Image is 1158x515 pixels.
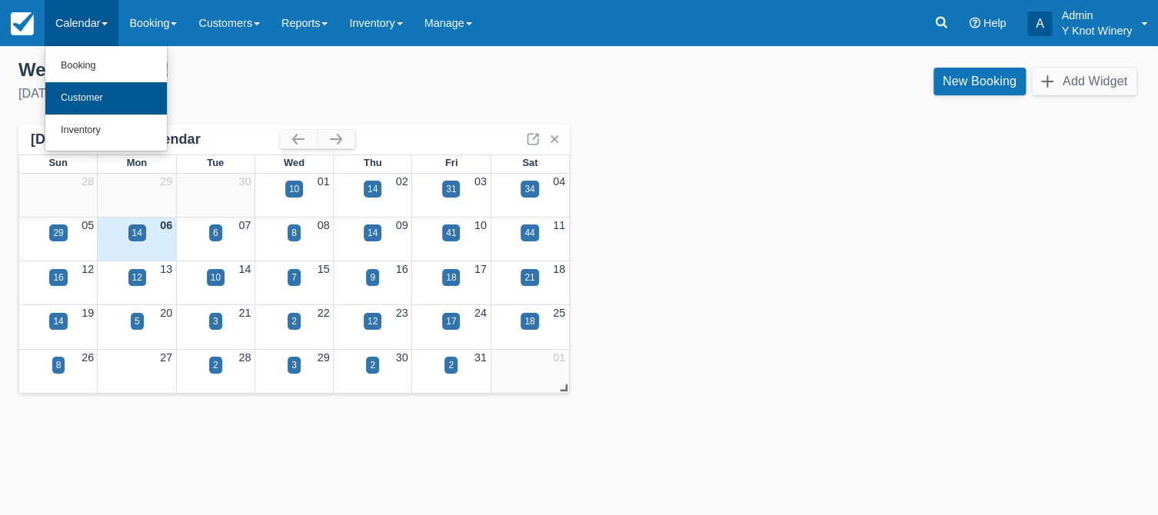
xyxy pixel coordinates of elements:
div: [DATE] Booking Calendar [31,131,280,148]
a: New Booking [933,68,1026,95]
a: 10 [474,219,487,231]
div: 44 [524,226,534,240]
a: 25 [553,307,565,319]
p: Y Knot Winery [1061,23,1132,38]
a: 12 [82,263,94,275]
div: 10 [211,271,221,284]
a: 09 [396,219,408,231]
div: Welcome , Admin ! [18,58,567,81]
span: Help [983,17,1007,29]
div: 2 [448,358,454,372]
a: 23 [396,307,408,319]
button: Add Widget [1032,68,1136,95]
a: 21 [238,307,251,319]
div: 18 [446,271,456,284]
div: 2 [370,358,375,372]
a: 29 [318,351,330,364]
span: Sat [522,157,537,168]
div: 7 [291,271,297,284]
a: 06 [160,219,172,231]
a: 01 [318,175,330,188]
a: 16 [396,263,408,275]
a: 15 [318,263,330,275]
div: 3 [213,314,218,328]
p: Admin [1061,8,1132,23]
a: 26 [82,351,94,364]
a: 13 [160,263,172,275]
div: 12 [368,314,378,328]
span: Sun [48,157,67,168]
div: 14 [368,182,378,196]
a: 03 [474,175,487,188]
a: Customer [45,82,167,115]
a: 14 [238,263,251,275]
div: 14 [53,314,63,328]
a: 30 [238,175,251,188]
span: Thu [364,157,382,168]
a: 17 [474,263,487,275]
div: 14 [368,226,378,240]
a: 31 [474,351,487,364]
div: [DATE] [18,85,567,103]
div: 2 [291,314,297,328]
div: 29 [53,226,63,240]
a: 08 [318,219,330,231]
div: 8 [291,226,297,240]
a: 19 [82,307,94,319]
a: 05 [82,219,94,231]
div: 41 [446,226,456,240]
a: 02 [396,175,408,188]
div: 14 [132,226,142,240]
div: 34 [524,182,534,196]
div: 3 [291,358,297,372]
a: 22 [318,307,330,319]
span: Wed [284,157,304,168]
div: 10 [289,182,299,196]
a: 07 [238,219,251,231]
div: 17 [446,314,456,328]
div: 21 [524,271,534,284]
div: A [1027,12,1052,36]
span: Mon [127,157,148,168]
a: 20 [160,307,172,319]
a: 29 [160,175,172,188]
a: 27 [160,351,172,364]
div: 8 [56,358,62,372]
a: 24 [474,307,487,319]
img: checkfront-main-nav-mini-logo.png [11,12,34,35]
div: 12 [132,271,142,284]
span: Tue [207,157,224,168]
a: 28 [82,175,94,188]
a: 18 [553,263,565,275]
a: Inventory [45,115,167,147]
div: 5 [135,314,140,328]
div: 9 [370,271,375,284]
div: 18 [524,314,534,328]
div: 16 [53,271,63,284]
div: 2 [213,358,218,372]
i: Help [970,18,980,28]
a: Booking [45,50,167,82]
ul: Calendar [45,46,168,151]
a: 30 [396,351,408,364]
div: 31 [446,182,456,196]
a: 28 [238,351,251,364]
div: 6 [213,226,218,240]
span: Fri [445,157,458,168]
a: 11 [553,219,565,231]
a: 04 [553,175,565,188]
a: 01 [553,351,565,364]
